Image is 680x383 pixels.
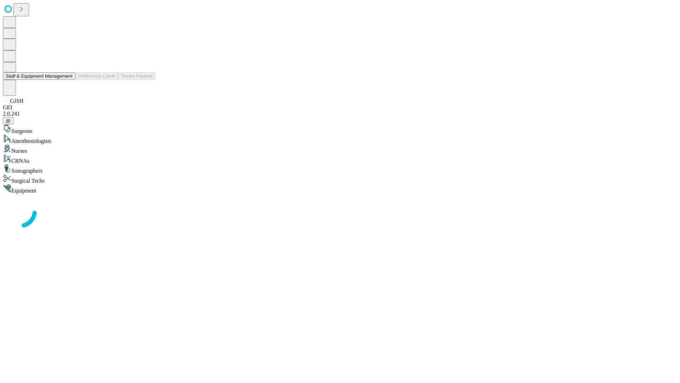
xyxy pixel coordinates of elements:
[3,72,75,80] button: Staff & Equipment Management
[10,98,23,104] span: GJSH
[3,111,677,117] div: 2.0.241
[3,134,677,144] div: Anesthesiologists
[3,124,677,134] div: Surgeons
[75,72,118,80] button: Preference Cards
[3,104,677,111] div: GEI
[3,164,677,174] div: Sonographers
[3,144,677,154] div: Nurses
[3,154,677,164] div: CRNAs
[3,117,13,124] button: @
[6,118,11,123] span: @
[3,184,677,194] div: Equipment
[3,174,677,184] div: Surgical Techs
[118,72,155,80] button: Tenant Params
